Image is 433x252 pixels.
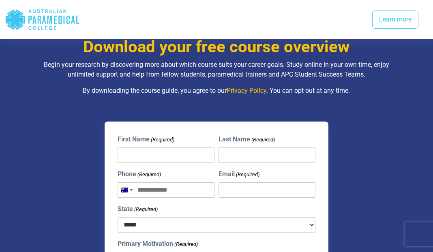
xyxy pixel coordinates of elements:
[36,37,396,57] h3: Download your free course overview
[5,6,80,33] div: Australian Paramedical College
[219,169,259,179] label: Email
[118,204,158,214] label: State
[219,135,275,144] label: Last Name
[134,205,158,214] span: (Required)
[118,135,174,144] label: First Name
[372,11,418,29] a: Learn more
[36,60,396,79] p: Begin your research by discovering more about which course suits your career goals. Study online ...
[227,87,266,94] a: Privacy Policy
[36,86,396,96] p: By downloading the course guide, you agree to our . You can opt-out at any time.
[137,171,161,179] span: (Required)
[251,136,275,144] span: (Required)
[150,136,175,144] span: (Required)
[118,239,198,249] label: Primary Motivation
[174,240,198,248] span: (Required)
[118,169,161,179] label: Phone
[235,171,259,179] span: (Required)
[118,183,135,197] button: Selected country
